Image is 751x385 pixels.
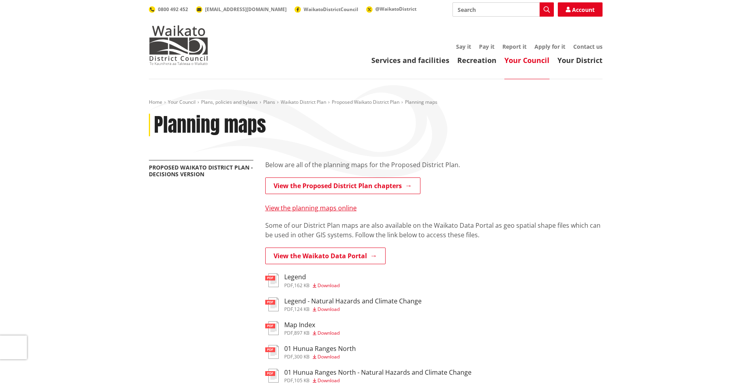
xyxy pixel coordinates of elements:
p: Some of our District Plan maps are also available on the Waikato Data Portal as geo spatial shape... [265,221,603,240]
div: , [284,378,472,383]
a: View the planning maps online [265,204,357,212]
a: Plans [263,99,275,105]
a: Map Index pdf,897 KB Download [265,321,340,335]
a: 01 Hunua Ranges North - Natural Hazards and Climate Change pdf,105 KB Download [265,369,472,383]
a: Recreation [457,55,496,65]
span: 897 KB [294,330,310,336]
a: Pay it [479,43,494,50]
a: Account [558,2,603,17]
h3: Legend [284,273,340,281]
span: pdf [284,353,293,360]
h3: Legend - Natural Hazards and Climate Change [284,297,422,305]
img: document-pdf.svg [265,297,279,311]
span: 124 KB [294,306,310,313]
span: Download [318,282,340,289]
span: pdf [284,330,293,336]
a: Proposed Waikato District Plan - Decisions Version [149,164,253,178]
a: Apply for it [534,43,565,50]
a: @WaikatoDistrict [366,6,416,12]
p: Below are all of the planning maps for the Proposed District Plan. [265,160,603,170]
input: Search input [453,2,554,17]
span: 0800 492 452 [158,6,188,13]
h3: 01 Hunua Ranges North [284,345,356,353]
a: Plans, policies and bylaws [201,99,258,105]
span: WaikatoDistrictCouncil [304,6,358,13]
span: pdf [284,306,293,313]
a: WaikatoDistrictCouncil [295,6,358,13]
span: Download [318,330,340,336]
span: pdf [284,282,293,289]
h3: 01 Hunua Ranges North - Natural Hazards and Climate Change [284,369,472,376]
a: Legend pdf,162 KB Download [265,273,340,288]
span: 105 KB [294,377,310,384]
img: document-pdf.svg [265,321,279,335]
span: Download [318,377,340,384]
span: 162 KB [294,282,310,289]
span: [EMAIL_ADDRESS][DOMAIN_NAME] [205,6,287,13]
a: Contact us [573,43,603,50]
a: Say it [456,43,471,50]
a: Waikato District Plan [281,99,326,105]
div: , [284,355,356,359]
div: , [284,307,422,312]
span: Planning maps [405,99,437,105]
span: pdf [284,377,293,384]
a: Legend - Natural Hazards and Climate Change pdf,124 KB Download [265,297,422,312]
a: Services and facilities [371,55,449,65]
a: [EMAIL_ADDRESS][DOMAIN_NAME] [196,6,287,13]
a: View the Proposed District Plan chapters [265,177,420,194]
div: , [284,331,340,335]
span: Download [318,306,340,313]
nav: breadcrumb [149,99,603,106]
img: document-pdf.svg [265,273,279,287]
img: Waikato District Council - Te Kaunihera aa Takiwaa o Waikato [149,25,208,65]
a: Home [149,99,162,105]
img: document-pdf.svg [265,345,279,359]
a: 01 Hunua Ranges North pdf,300 KB Download [265,345,356,359]
span: Download [318,353,340,360]
span: 300 KB [294,353,310,360]
a: View the Waikato Data Portal [265,248,386,264]
span: @WaikatoDistrict [375,6,416,12]
a: Proposed Waikato District Plan [332,99,399,105]
img: document-pdf.svg [265,369,279,383]
a: Your Council [504,55,549,65]
a: Your Council [168,99,196,105]
div: , [284,283,340,288]
h1: Planning maps [154,114,266,137]
h3: Map Index [284,321,340,329]
a: Your District [557,55,603,65]
a: 0800 492 452 [149,6,188,13]
a: Report it [502,43,527,50]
